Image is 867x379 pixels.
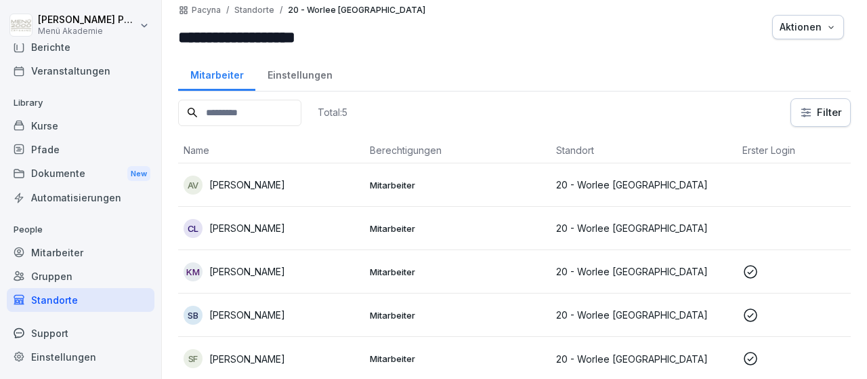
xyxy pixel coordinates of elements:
p: Library [7,92,154,114]
a: Berichte [7,35,154,59]
p: 20 - Worlee [GEOGRAPHIC_DATA] [288,5,425,15]
a: Einstellungen [7,345,154,369]
p: [PERSON_NAME] [209,264,285,279]
div: New [127,166,150,182]
p: / [280,5,282,15]
div: KM [184,262,203,281]
p: Mitarbeiter [370,309,545,321]
button: Aktionen [772,15,844,39]
div: CL [184,219,203,238]
p: 20 - Worlee [GEOGRAPHIC_DATA] [556,178,732,192]
div: AV [184,176,203,195]
p: 20 - Worlee [GEOGRAPHIC_DATA] [556,308,732,322]
a: Automatisierungen [7,186,154,210]
a: Kurse [7,114,154,138]
p: Standorte [234,5,274,15]
button: Filter [791,99,850,126]
div: Filter [799,106,842,119]
th: Berechtigungen [364,138,551,163]
p: [PERSON_NAME] [209,221,285,235]
a: Pfade [7,138,154,161]
p: [PERSON_NAME] [209,352,285,366]
p: [PERSON_NAME] [209,178,285,192]
th: Standort [551,138,737,163]
a: Mitarbeiter [178,56,255,91]
p: 20 - Worlee [GEOGRAPHIC_DATA] [556,264,732,279]
p: Mitarbeiter [370,179,545,191]
a: Standorte [7,288,154,312]
div: Dokumente [7,161,154,186]
th: Name [178,138,364,163]
div: SF [184,349,203,368]
a: Einstellungen [255,56,344,91]
a: DokumenteNew [7,161,154,186]
a: Gruppen [7,264,154,288]
p: / [226,5,229,15]
p: 20 - Worlee [GEOGRAPHIC_DATA] [556,221,732,235]
p: Mitarbeiter [370,222,545,235]
div: Aktionen [780,20,837,35]
p: Total: 5 [318,106,347,119]
a: Mitarbeiter [7,241,154,264]
p: People [7,219,154,241]
a: Pacyna [192,5,221,15]
a: Veranstaltungen [7,59,154,83]
div: SB [184,306,203,325]
p: [PERSON_NAME] [209,308,285,322]
div: Support [7,321,154,345]
p: Mitarbeiter [370,266,545,278]
p: Mitarbeiter [370,353,545,365]
p: 20 - Worlee [GEOGRAPHIC_DATA] [556,352,732,366]
p: Menü Akademie [38,26,137,36]
p: [PERSON_NAME] Pacyna [38,14,137,26]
